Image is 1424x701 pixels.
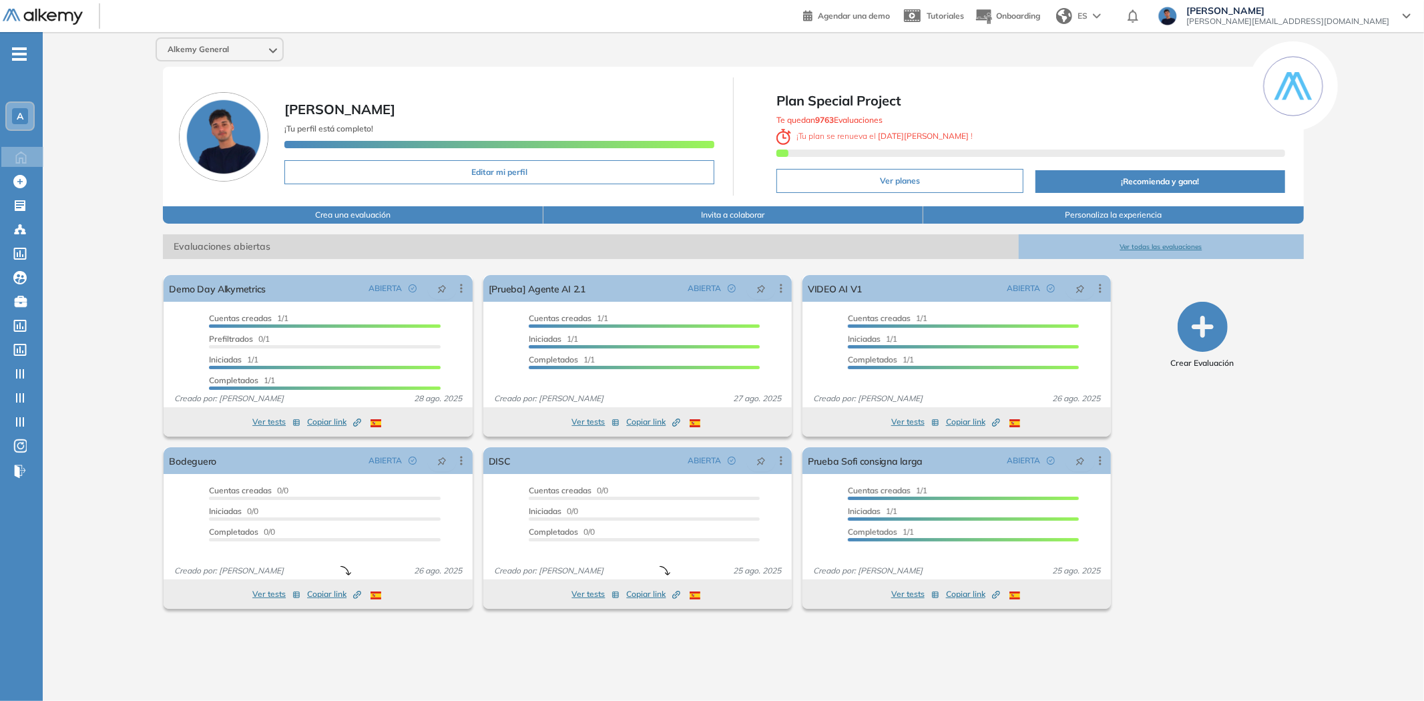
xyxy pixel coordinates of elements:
[1093,13,1101,19] img: arrow
[626,416,680,428] span: Copiar link
[209,375,258,385] span: Completados
[1185,547,1424,701] iframe: Chat Widget
[848,334,881,344] span: Iniciadas
[848,334,897,344] span: 1/1
[209,485,288,495] span: 0/0
[1009,419,1020,427] img: ESP
[529,527,578,537] span: Completados
[690,592,700,600] img: ESP
[975,2,1040,31] button: Onboarding
[996,11,1040,21] span: Onboarding
[946,588,1000,600] span: Copiar link
[1035,170,1284,193] button: ¡Recomienda y gana!
[169,565,289,577] span: Creado por: [PERSON_NAME]
[808,447,923,474] a: Prueba Sofi consigna larga
[179,92,268,182] img: Foto de perfil
[371,592,381,600] img: ESP
[728,393,786,405] span: 27 ago. 2025
[489,275,585,302] a: [Prueba] Agente AI 2.1
[169,447,216,474] a: Bodeguero
[409,284,417,292] span: check-circle
[848,527,914,537] span: 1/1
[369,282,402,294] span: ABIERTA
[489,393,609,405] span: Creado por: [PERSON_NAME]
[923,206,1303,224] button: Personaliza la experiencia
[209,506,242,516] span: Iniciadas
[776,131,973,141] span: ¡ Tu plan se renueva el !
[529,527,595,537] span: 0/0
[688,282,721,294] span: ABIERTA
[252,586,300,602] button: Ver tests
[776,91,1285,111] span: Plan Special Project
[427,278,457,299] button: pushpin
[529,313,608,323] span: 1/1
[371,419,381,427] img: ESP
[209,355,258,365] span: 1/1
[163,206,543,224] button: Crea una evaluación
[427,450,457,471] button: pushpin
[891,586,939,602] button: Ver tests
[946,414,1000,430] button: Copiar link
[529,506,561,516] span: Iniciadas
[1065,278,1095,299] button: pushpin
[169,393,289,405] span: Creado por: [PERSON_NAME]
[1078,10,1088,22] span: ES
[17,111,23,122] span: A
[848,355,897,365] span: Completados
[1186,16,1389,27] span: [PERSON_NAME][EMAIL_ADDRESS][DOMAIN_NAME]
[848,527,897,537] span: Completados
[529,313,591,323] span: Cuentas creadas
[848,506,897,516] span: 1/1
[529,355,578,365] span: Completados
[756,283,766,294] span: pushpin
[626,588,680,600] span: Copiar link
[728,565,786,577] span: 25 ago. 2025
[529,334,561,344] span: Iniciadas
[818,11,890,21] span: Agendar una demo
[529,485,608,495] span: 0/0
[848,485,911,495] span: Cuentas creadas
[756,455,766,466] span: pushpin
[209,506,258,516] span: 0/0
[1047,457,1055,465] span: check-circle
[848,355,914,365] span: 1/1
[168,44,229,55] span: Alkemy General
[848,313,911,323] span: Cuentas creadas
[626,586,680,602] button: Copiar link
[848,485,927,495] span: 1/1
[877,131,971,141] b: [DATE][PERSON_NAME]
[307,588,361,600] span: Copiar link
[209,313,272,323] span: Cuentas creadas
[369,455,402,467] span: ABIERTA
[571,414,620,430] button: Ver tests
[163,234,1018,259] span: Evaluaciones abiertas
[409,565,467,577] span: 26 ago. 2025
[529,334,578,344] span: 1/1
[808,565,928,577] span: Creado por: [PERSON_NAME]
[209,375,275,385] span: 1/1
[437,283,447,294] span: pushpin
[1019,234,1304,259] button: Ver todas las evaluaciones
[284,160,714,184] button: Editar mi perfil
[776,115,883,125] span: Te quedan Evaluaciones
[409,457,417,465] span: check-circle
[1007,455,1040,467] span: ABIERTA
[307,416,361,428] span: Copiar link
[169,275,266,302] a: Demo Day Alkymetrics
[815,115,834,125] b: 9763
[1185,547,1424,701] div: Widget de chat
[728,457,736,465] span: check-circle
[808,393,928,405] span: Creado por: [PERSON_NAME]
[1009,592,1020,600] img: ESP
[1065,450,1095,471] button: pushpin
[1171,302,1234,369] button: Crear Evaluación
[489,447,511,474] a: DISC
[946,586,1000,602] button: Copiar link
[848,506,881,516] span: Iniciadas
[209,313,288,323] span: 1/1
[891,414,939,430] button: Ver tests
[209,334,253,344] span: Prefiltrados
[848,313,927,323] span: 1/1
[209,485,272,495] span: Cuentas creadas
[209,334,270,344] span: 0/1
